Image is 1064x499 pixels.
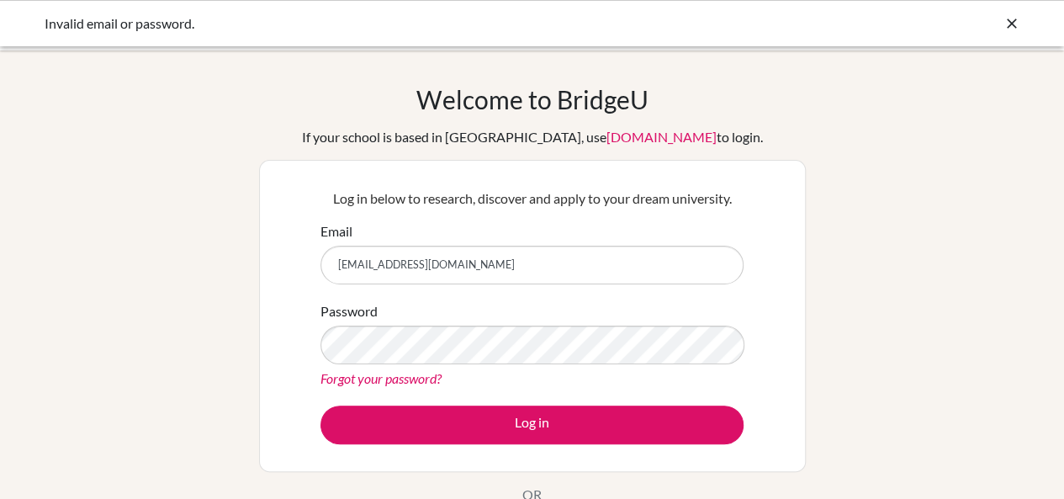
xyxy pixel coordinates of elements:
[606,129,717,145] a: [DOMAIN_NAME]
[302,127,763,147] div: If your school is based in [GEOGRAPHIC_DATA], use to login.
[320,301,378,321] label: Password
[320,188,744,209] p: Log in below to research, discover and apply to your dream university.
[320,221,352,242] label: Email
[320,406,744,444] button: Log in
[416,84,648,114] h1: Welcome to BridgeU
[320,370,442,386] a: Forgot your password?
[45,13,768,34] div: Invalid email or password.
